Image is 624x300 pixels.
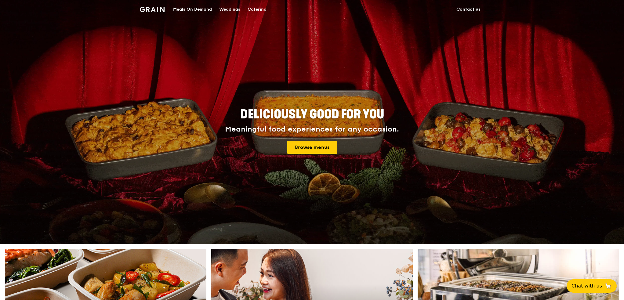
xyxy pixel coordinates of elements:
[604,282,612,290] span: 🦙
[219,0,240,19] div: Weddings
[140,7,165,12] img: Grain
[571,282,602,290] span: Chat with us
[244,0,270,19] a: Catering
[453,0,484,19] a: Contact us
[287,141,337,154] a: Browse menus
[567,279,617,293] button: Chat with us🦙
[216,0,244,19] a: Weddings
[248,0,267,19] div: Catering
[173,0,212,19] div: Meals On Demand
[202,125,422,134] div: Meaningful food experiences for any occasion.
[240,107,384,122] span: Deliciously good for you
